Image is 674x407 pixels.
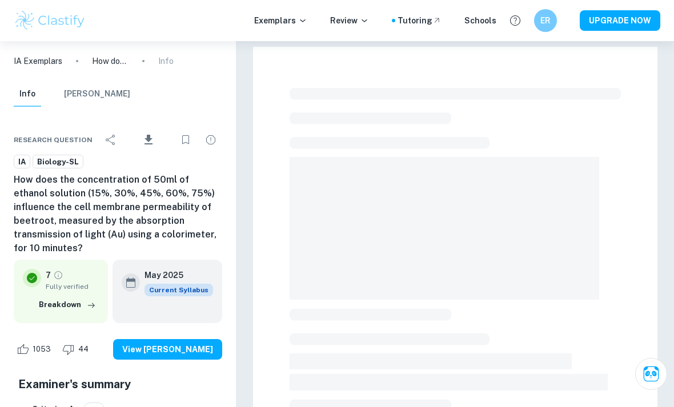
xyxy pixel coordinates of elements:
p: Review [330,14,369,27]
a: Grade fully verified [53,270,63,280]
h6: How does the concentration of 50ml of ethanol solution (15%, 30%, 45%, 60%, 75%) influence the ce... [14,173,222,255]
img: Clastify logo [14,9,86,32]
button: Ask Clai [635,358,667,390]
p: Exemplars [254,14,307,27]
a: IA [14,155,30,169]
div: Bookmark [174,128,197,151]
h5: Examiner's summary [18,376,218,393]
button: ER [534,9,557,32]
button: Breakdown [36,296,99,313]
h6: ER [539,14,552,27]
div: Like [14,340,57,358]
div: This exemplar is based on the current syllabus. Feel free to refer to it for inspiration/ideas wh... [145,284,213,296]
button: [PERSON_NAME] [64,82,130,107]
span: Current Syllabus [145,284,213,296]
a: Biology-SL [33,155,83,169]
a: Tutoring [398,14,442,27]
div: Download [125,125,172,155]
button: Help and Feedback [505,11,525,30]
a: IA Exemplars [14,55,62,67]
h6: May 2025 [145,269,204,281]
button: Info [14,82,41,107]
p: Info [158,55,174,67]
p: 7 [46,269,51,281]
div: Report issue [199,128,222,151]
a: Schools [464,14,496,27]
button: UPGRADE NOW [580,10,660,31]
span: Fully verified [46,281,99,292]
div: Dislike [59,340,95,358]
p: How does the concentration of 50ml of ethanol solution (15%, 30%, 45%, 60%, 75%) influence the ce... [92,55,129,67]
span: Biology-SL [33,156,83,168]
span: 44 [72,344,95,355]
button: View [PERSON_NAME] [113,339,222,360]
span: 1053 [26,344,57,355]
div: Share [99,128,122,151]
span: IA [14,156,30,168]
span: Research question [14,135,93,145]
